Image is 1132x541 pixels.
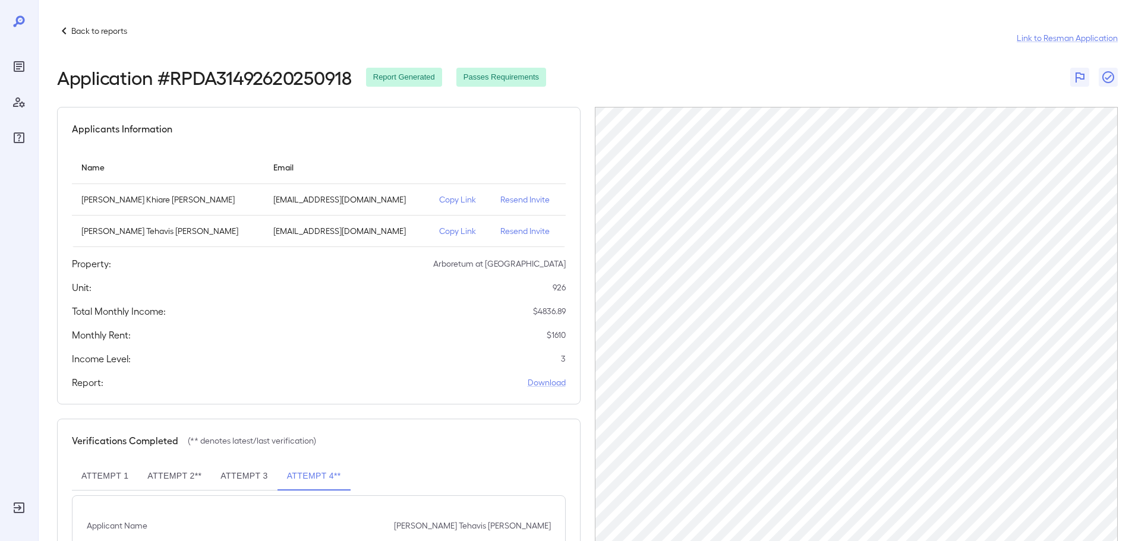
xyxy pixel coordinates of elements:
[264,150,430,184] th: Email
[1017,32,1118,44] a: Link to Resman Application
[273,194,420,205] p: [EMAIL_ADDRESS][DOMAIN_NAME]
[87,520,147,531] p: Applicant Name
[72,328,131,342] h5: Monthly Rent:
[72,122,172,136] h5: Applicants Information
[188,435,316,447] p: (** denotes latest/last verification)
[1070,68,1089,87] button: Flag Report
[72,150,566,247] table: simple table
[10,498,29,517] div: Log Out
[72,462,138,491] button: Attempt 1
[72,375,103,390] h5: Report:
[433,258,566,270] p: Arboretum at [GEOGRAPHIC_DATA]
[547,329,566,341] p: $ 1610
[439,194,481,205] p: Copy Link
[57,67,352,88] h2: Application # RPDA31492620250918
[138,462,211,491] button: Attempt 2**
[72,150,264,184] th: Name
[553,281,566,293] p: 926
[394,520,551,531] p: [PERSON_NAME] Tehavis [PERSON_NAME]
[72,434,178,448] h5: Verifications Completed
[278,462,351,491] button: Attempt 4**
[500,194,556,205] p: Resend Invite
[528,377,566,388] a: Download
[366,72,442,83] span: Report Generated
[72,304,166,318] h5: Total Monthly Income:
[10,93,29,112] div: Manage Users
[71,25,127,37] p: Back to reports
[533,305,566,317] p: $ 4836.89
[81,194,254,205] p: [PERSON_NAME] Khiare [PERSON_NAME]
[72,352,131,366] h5: Income Level:
[273,225,420,237] p: [EMAIL_ADDRESS][DOMAIN_NAME]
[500,225,556,237] p: Resend Invite
[81,225,254,237] p: [PERSON_NAME] Tehavis [PERSON_NAME]
[72,280,92,295] h5: Unit:
[211,462,277,491] button: Attempt 3
[439,225,481,237] p: Copy Link
[10,128,29,147] div: FAQ
[10,57,29,76] div: Reports
[561,353,566,365] p: 3
[1099,68,1118,87] button: Close Report
[72,257,111,271] h5: Property:
[456,72,546,83] span: Passes Requirements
